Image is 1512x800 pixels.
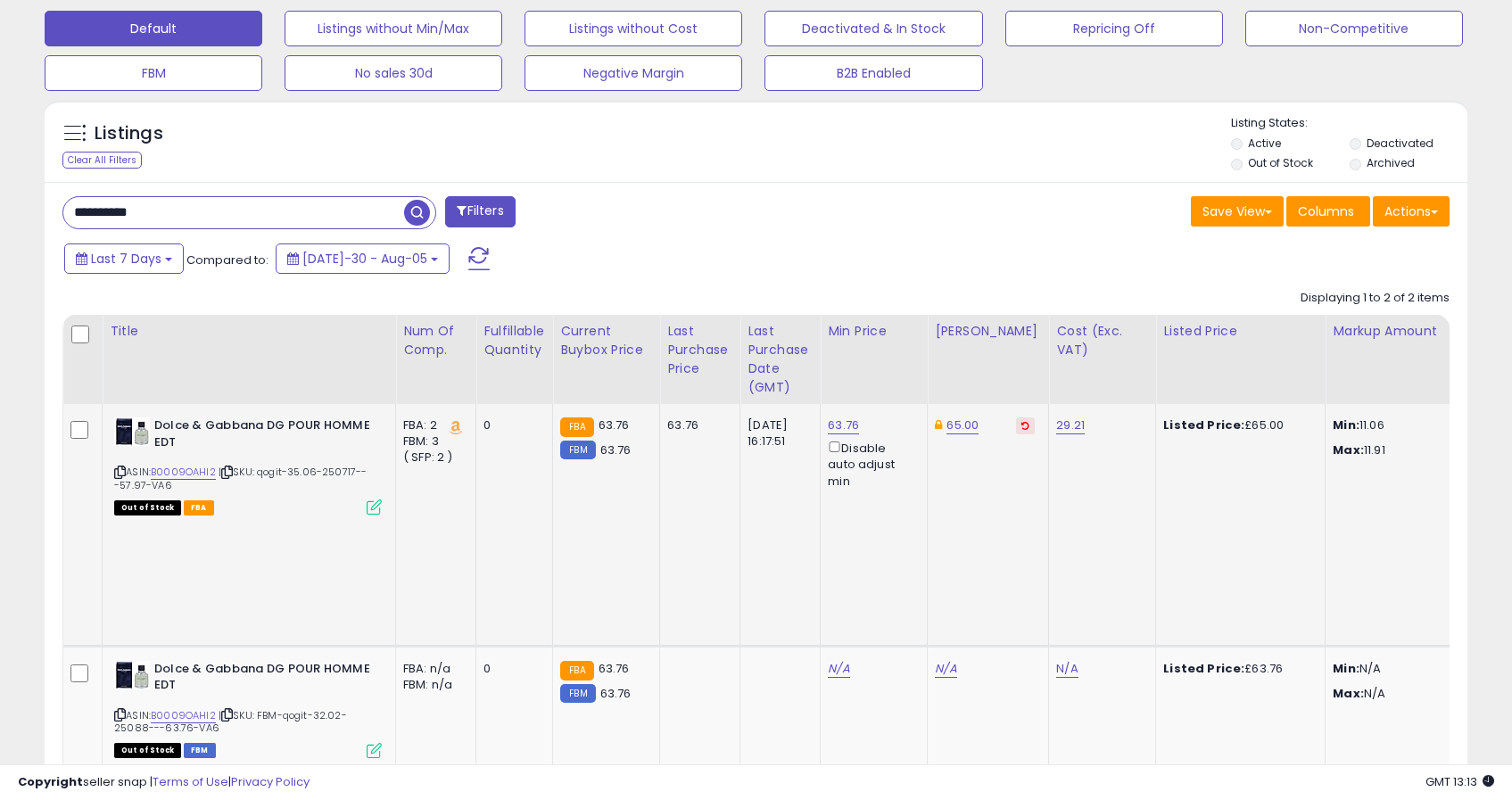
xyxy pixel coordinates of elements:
button: Repricing Off [1005,11,1223,46]
label: Out of Stock [1248,155,1313,170]
div: 0 [483,661,539,677]
button: Last 7 Days [64,243,184,274]
button: B2B Enabled [764,55,982,91]
p: N/A [1333,686,1481,702]
div: ( SFP: 2 ) [403,449,462,466]
span: Last 7 Days [91,250,161,268]
strong: Copyright [18,773,83,790]
a: Terms of Use [153,773,228,790]
img: 31TnHL3unYL._SL40_.jpg [114,417,150,446]
a: 65.00 [946,416,979,434]
label: Deactivated [1367,136,1434,151]
span: Compared to: [186,252,269,268]
span: | SKU: FBM-qogit-32.02-25088---63.76-VA6 [114,708,347,735]
button: Listings without Min/Max [285,11,502,46]
div: ASIN: [114,661,382,756]
small: FBM [560,684,595,703]
span: 63.76 [599,660,630,677]
button: Default [45,11,262,46]
div: [PERSON_NAME] [935,322,1041,341]
div: 0 [483,417,539,433]
span: 63.76 [599,416,630,433]
button: Save View [1191,196,1284,227]
div: Last Purchase Date (GMT) [748,322,813,397]
small: FBM [560,441,595,459]
h5: Listings [95,121,163,146]
span: 63.76 [600,441,632,458]
a: B0009OAHI2 [151,708,216,723]
a: 63.76 [828,416,859,434]
div: ASIN: [114,417,382,513]
button: Actions [1373,196,1450,227]
button: Listings without Cost [525,11,742,46]
div: Last Purchase Price [667,322,732,378]
div: seller snap | | [18,774,310,791]
div: FBA: 2 [403,417,462,433]
b: Dolce & Gabbana DG POUR HOMME EDT [154,661,371,698]
span: | SKU: qogit-35.06-250717---57.97-VA6 [114,465,368,491]
b: Dolce & Gabbana DG POUR HOMME EDT [154,417,371,455]
button: Columns [1286,196,1370,227]
strong: Max: [1333,441,1364,458]
p: 11.06 [1333,417,1481,433]
div: £65.00 [1163,417,1311,433]
div: £63.76 [1163,661,1311,677]
b: Listed Price: [1163,660,1244,677]
strong: Max: [1333,685,1364,702]
span: All listings that are currently out of stock and unavailable for purchase on Amazon [114,500,181,515]
div: FBM: n/a [403,677,462,693]
button: Deactivated & In Stock [764,11,982,46]
b: Listed Price: [1163,416,1244,433]
div: Min Price [828,322,920,341]
div: Disable auto adjust min [828,438,913,490]
strong: Min: [1333,416,1359,433]
div: Num of Comp. [403,322,468,359]
div: FBA: n/a [403,661,462,677]
div: Cost (Exc. VAT) [1056,322,1148,359]
span: FBM [184,743,216,758]
span: All listings that are currently out of stock and unavailable for purchase on Amazon [114,743,181,758]
a: N/A [828,660,849,678]
div: Current Buybox Price [560,322,652,359]
img: 31TnHL3unYL._SL40_.jpg [114,661,150,689]
a: N/A [1056,660,1078,678]
button: Negative Margin [525,55,742,91]
strong: Min: [1333,660,1359,677]
span: FBA [184,500,214,515]
button: Filters [445,196,515,227]
div: 63.76 [667,417,726,433]
div: Markup Amount [1333,322,1487,341]
label: Active [1248,136,1281,151]
div: Listed Price [1163,322,1318,341]
button: [DATE]-30 - Aug-05 [276,243,450,274]
div: Title [110,322,388,341]
small: FBA [560,417,593,437]
a: N/A [935,660,956,678]
p: N/A [1333,661,1481,677]
a: Privacy Policy [231,773,310,790]
label: Archived [1367,155,1415,170]
div: Displaying 1 to 2 of 2 items [1301,290,1450,307]
span: Columns [1298,202,1354,220]
p: 11.91 [1333,442,1481,458]
a: B0009OAHI2 [151,465,216,480]
div: Clear All Filters [62,152,142,169]
small: FBA [560,661,593,680]
button: Non-Competitive [1245,11,1463,46]
button: No sales 30d [285,55,502,91]
a: 29.21 [1056,416,1085,434]
p: Listing States: [1231,115,1467,132]
span: 2025-08-13 13:13 GMT [1425,773,1494,790]
div: Fulfillable Quantity [483,322,545,359]
span: 63.76 [600,685,632,702]
div: [DATE] 16:17:51 [748,417,806,449]
div: FBM: 3 [403,433,462,449]
span: [DATE]-30 - Aug-05 [302,250,427,268]
button: FBM [45,55,262,91]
